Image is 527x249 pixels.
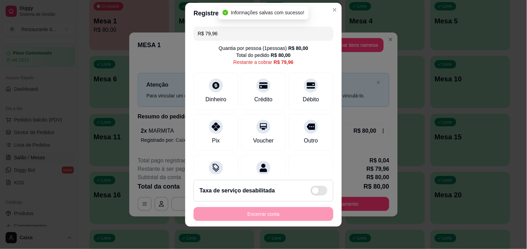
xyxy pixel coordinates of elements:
div: Pix [212,137,220,145]
div: Débito [303,95,319,104]
header: Registre o pagamento do pedido [185,3,342,24]
span: check-circle [223,10,228,15]
div: Restante a cobrar [233,59,294,66]
input: Ex.: hambúrguer de cordeiro [198,27,329,41]
div: Outro [304,137,318,145]
div: R$ 80,00 [288,45,308,52]
div: Quantia por pessoa ( 1 pessoas) [219,45,308,52]
div: Crédito [254,95,273,104]
div: Dinheiro [205,95,226,104]
span: Informações salvas com sucesso! [231,10,304,15]
button: Close [329,4,340,15]
h2: Taxa de serviço desabilitada [200,186,275,195]
div: R$ 80,00 [271,52,291,59]
div: Voucher [253,137,274,145]
div: R$ 79,96 [274,59,294,66]
div: Total do pedido [236,52,291,59]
